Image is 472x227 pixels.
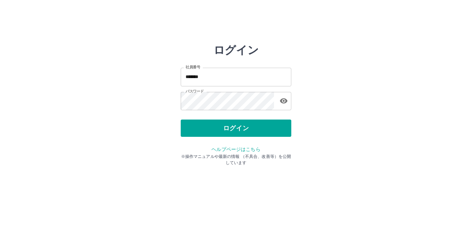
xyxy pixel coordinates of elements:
[214,44,259,57] h2: ログイン
[181,120,291,137] button: ログイン
[186,65,200,70] label: 社員番号
[186,89,204,94] label: パスワード
[211,146,260,152] a: ヘルプページはこちら
[181,153,291,166] p: ※操作マニュアルや最新の情報 （不具合、改善等）を公開しています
